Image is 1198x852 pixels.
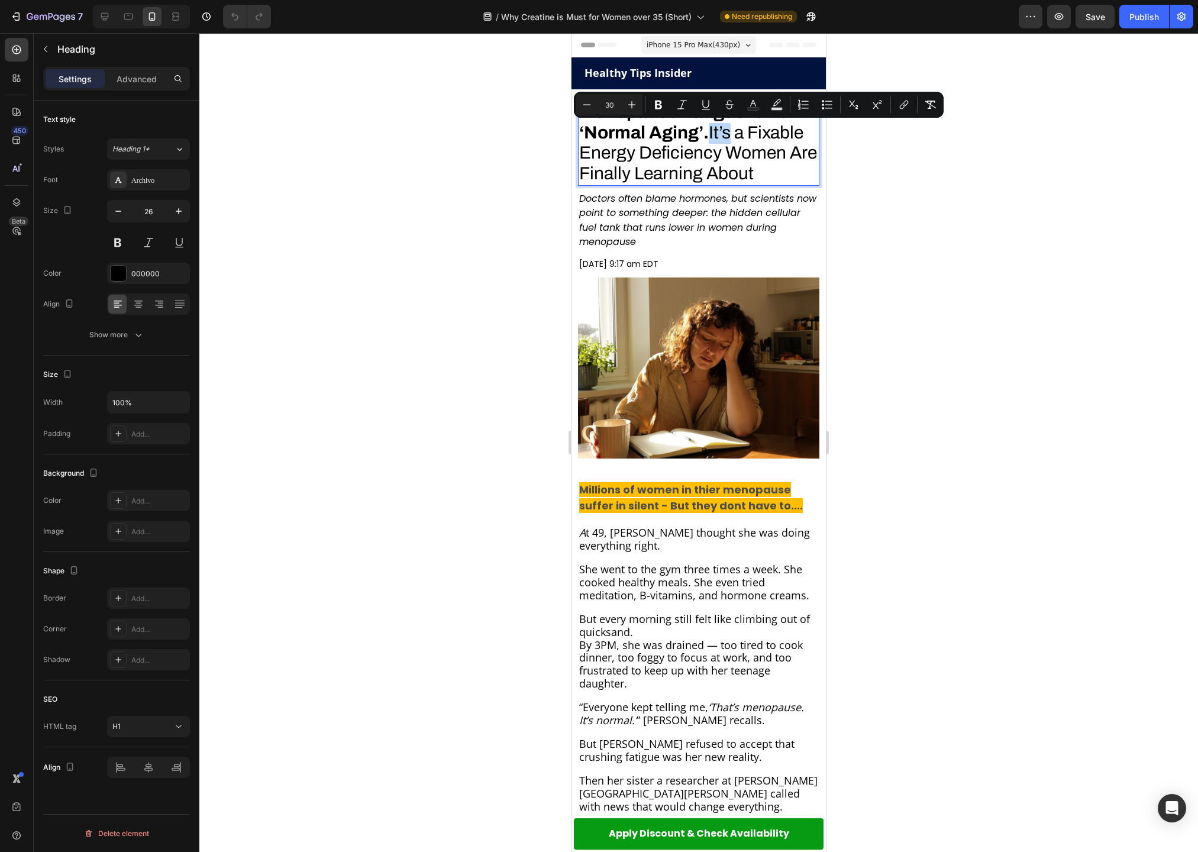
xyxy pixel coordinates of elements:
[43,296,76,312] div: Align
[43,144,64,154] div: Styles
[43,721,76,732] div: HTML tag
[9,217,28,226] div: Beta
[43,268,62,279] div: Color
[43,428,70,439] div: Padding
[223,5,271,28] div: Undo/Redo
[43,324,190,346] button: Show more
[43,760,77,776] div: Align
[1086,12,1105,22] span: Save
[43,526,64,537] div: Image
[131,593,187,604] div: Add...
[59,73,92,85] p: Settings
[131,624,187,635] div: Add...
[131,269,187,279] div: 000000
[112,144,150,154] span: Heading 1*
[43,624,67,634] div: Corner
[107,716,190,737] button: H1
[1076,5,1115,28] button: Save
[131,175,187,186] div: Archivo
[43,824,190,843] button: Delete element
[11,126,28,135] div: 450
[496,11,499,23] span: /
[5,5,88,28] button: 7
[43,694,57,705] div: SEO
[43,563,81,579] div: Shape
[131,655,187,666] div: Add...
[43,593,66,603] div: Border
[131,429,187,440] div: Add...
[43,175,58,185] div: Font
[131,527,187,537] div: Add...
[57,42,185,56] p: Heading
[43,114,76,125] div: Text style
[1158,794,1186,822] div: Open Intercom Messenger
[131,496,187,506] div: Add...
[43,495,62,506] div: Color
[108,392,189,413] input: Auto
[43,466,101,482] div: Background
[84,827,149,841] div: Delete element
[78,9,83,24] p: 7
[1119,5,1169,28] button: Publish
[112,722,121,731] span: H1
[107,138,190,160] button: Heading 1*
[43,203,75,219] div: Size
[43,397,63,408] div: Width
[732,11,792,22] span: Need republishing
[43,367,75,383] div: Size
[89,329,144,341] div: Show more
[571,33,826,852] iframe: Design area
[43,654,70,665] div: Shadow
[574,92,944,118] div: Editor contextual toolbar
[501,11,692,23] span: Why Creatine is Must for Women over 35 (Short)
[117,73,157,85] p: Advanced
[1129,11,1159,23] div: Publish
